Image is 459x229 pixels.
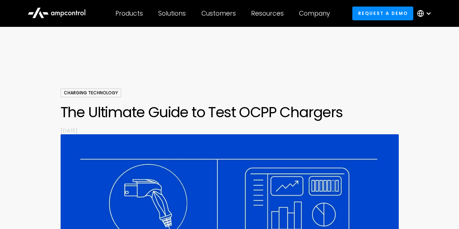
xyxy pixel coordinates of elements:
[115,9,143,17] div: Products
[158,9,186,17] div: Solutions
[352,7,413,20] a: Request a demo
[201,9,236,17] div: Customers
[61,127,399,134] p: [DATE]
[251,9,284,17] div: Resources
[61,89,121,97] div: Charging Technology
[299,9,330,17] div: Company
[61,103,399,121] h1: The Ultimate Guide to Test OCPP Chargers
